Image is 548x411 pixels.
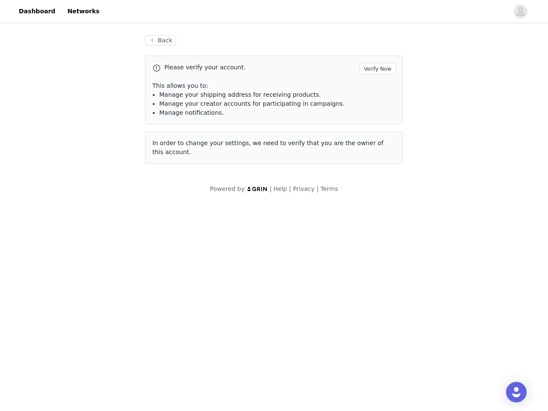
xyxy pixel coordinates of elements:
button: Back [145,35,176,45]
span: Manage your creator accounts for participating in campaigns. [159,100,345,107]
span: Manage your shipping address for receiving products. [159,91,321,98]
a: Terms [320,185,338,192]
span: In order to change your settings, we need to verify that you are the owner of this account. [152,140,384,155]
button: Verify Now [360,63,396,74]
p: This allows you to: [152,81,396,90]
a: Networks [62,2,104,21]
img: logo [247,186,268,192]
a: Help [274,185,287,192]
span: | [289,185,291,192]
p: Please verify your account. [164,63,356,72]
span: | [316,185,319,192]
span: | [270,185,272,192]
span: Powered by [210,185,244,192]
div: avatar [516,5,524,18]
a: Privacy [293,185,315,192]
a: Dashboard [14,2,60,21]
div: Open Intercom Messenger [506,382,527,402]
span: Manage notifications. [159,109,224,116]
